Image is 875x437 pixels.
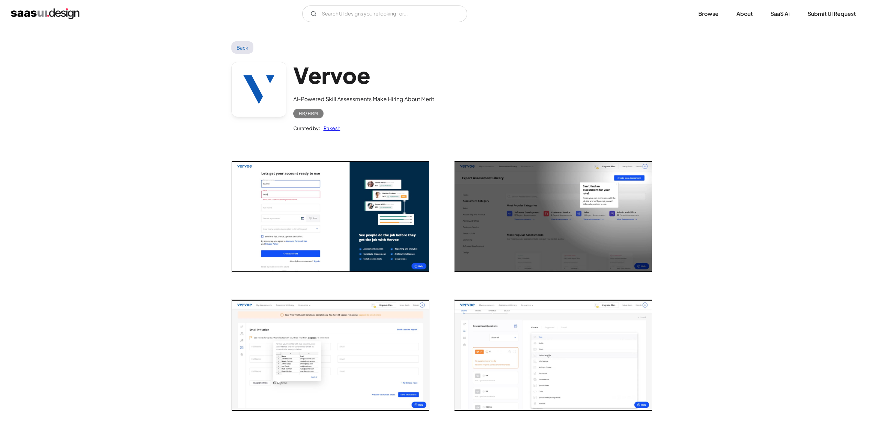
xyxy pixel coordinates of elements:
[232,161,429,272] img: 610f9dc84c9e8219deb4a5c5_Vervoe%20sign%20in.jpg
[293,62,434,88] h1: Vervoe
[11,8,79,19] a: home
[293,95,434,103] div: AI-Powered Skill Assessments Make Hiring About Merit
[302,6,467,22] input: Search UI designs you're looking for...
[728,6,761,21] a: About
[299,109,318,118] div: HR/HRM
[302,6,467,22] form: Email Form
[455,300,652,411] a: open lightbox
[762,6,798,21] a: SaaS Ai
[690,6,727,21] a: Browse
[455,300,652,411] img: 610f9dc9655efb10d1e7fc8e_Vervoe%20add%20question%20field%20type.jpg
[232,161,429,272] a: open lightbox
[232,300,429,411] img: 610f9dc855bb23ba9d19d446_Vervoe%20email%20invite%20via%20csv.jpg
[455,161,652,272] img: 610f9dc84c9e82a10ab4a5c4_Vervoe%20first%20time%20login%20home%20or%20dashboard.jpg
[232,300,429,411] a: open lightbox
[799,6,864,21] a: Submit UI Request
[455,161,652,272] a: open lightbox
[293,124,320,132] div: Curated by:
[231,41,254,54] a: Back
[320,124,340,132] a: Rakesh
